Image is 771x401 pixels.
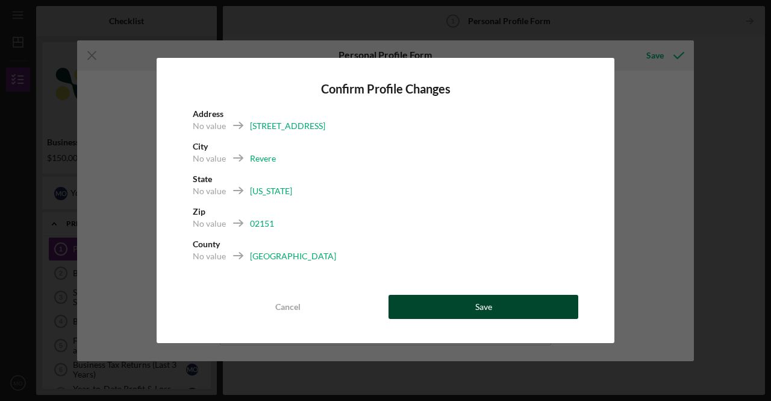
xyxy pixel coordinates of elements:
[193,120,226,132] div: No value
[250,120,325,132] div: [STREET_ADDRESS]
[193,250,226,262] div: No value
[193,185,226,197] div: No value
[193,153,226,165] div: No value
[193,82,578,96] h4: Confirm Profile Changes
[250,153,276,165] div: Revere
[250,185,292,197] div: [US_STATE]
[193,109,223,119] b: Address
[193,174,212,184] b: State
[250,218,274,230] div: 02151
[193,141,208,151] b: City
[193,239,220,249] b: County
[250,250,336,262] div: [GEOGRAPHIC_DATA]
[193,206,205,216] b: Zip
[389,295,578,319] button: Save
[193,295,382,319] button: Cancel
[275,295,301,319] div: Cancel
[475,295,492,319] div: Save
[193,218,226,230] div: No value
